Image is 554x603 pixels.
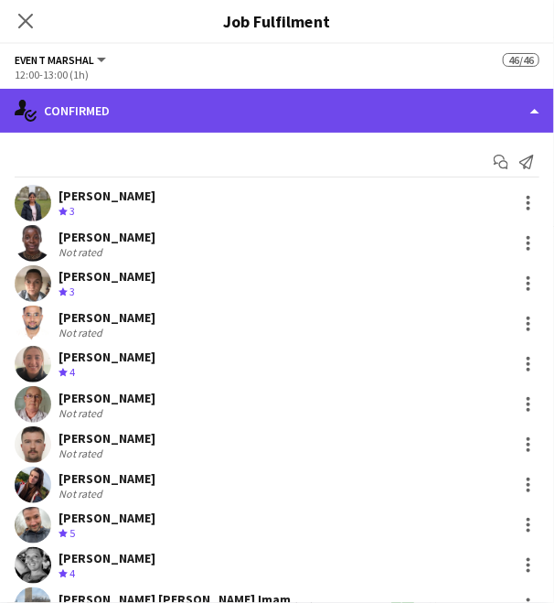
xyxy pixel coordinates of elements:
div: [PERSON_NAME] [59,550,155,566]
span: 4 [69,566,75,580]
span: Event Marshal [15,53,94,67]
div: Not rated [59,447,106,460]
div: [PERSON_NAME] [59,188,155,204]
div: [PERSON_NAME] [59,390,155,406]
span: 46/46 [503,53,539,67]
div: [PERSON_NAME] [59,268,155,285]
div: Not rated [59,406,106,420]
span: 3 [69,204,75,218]
button: Event Marshal [15,53,109,67]
div: Not rated [59,245,106,259]
div: Not rated [59,487,106,501]
span: 5 [69,526,75,540]
div: [PERSON_NAME] [59,470,155,487]
div: [PERSON_NAME] [59,309,155,326]
div: [PERSON_NAME] [59,229,155,245]
div: [PERSON_NAME] [59,349,155,365]
div: [PERSON_NAME] [59,430,155,447]
div: Not rated [59,326,106,339]
div: 12:00-13:00 (1h) [15,68,539,81]
span: 4 [69,365,75,379]
span: 3 [69,285,75,298]
div: [PERSON_NAME] [59,510,155,526]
